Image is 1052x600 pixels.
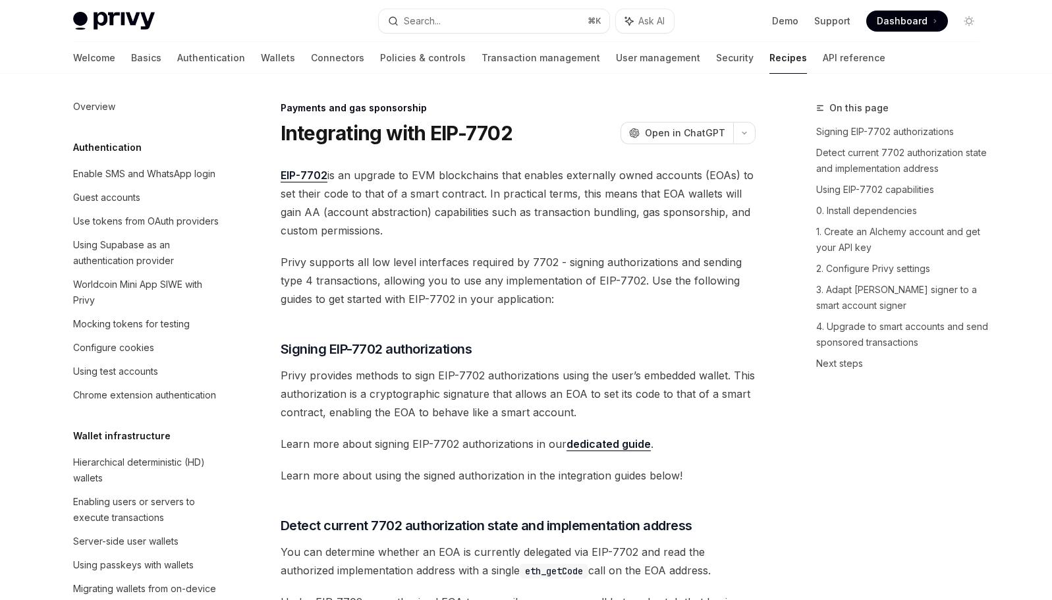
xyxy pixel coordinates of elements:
h1: Integrating with EIP-7702 [281,121,512,145]
h5: Authentication [73,140,142,155]
button: Search...⌘K [379,9,609,33]
a: 0. Install dependencies [816,200,990,221]
a: Server-side user wallets [63,530,231,553]
img: light logo [73,12,155,30]
a: Using passkeys with wallets [63,553,231,577]
span: ⌘ K [588,16,601,26]
a: Hierarchical deterministic (HD) wallets [63,450,231,490]
span: is an upgrade to EVM blockchains that enables externally owned accounts (EOAs) to set their code ... [281,166,756,240]
a: User management [616,42,700,74]
button: Toggle dark mode [958,11,980,32]
div: Configure cookies [73,340,154,356]
a: Wallets [261,42,295,74]
a: Dashboard [866,11,948,32]
a: 1. Create an Alchemy account and get your API key [816,221,990,258]
div: Server-side user wallets [73,533,179,549]
a: Recipes [769,42,807,74]
a: API reference [823,42,885,74]
a: 2. Configure Privy settings [816,258,990,279]
a: Support [814,14,850,28]
a: Basics [131,42,161,74]
a: Configure cookies [63,336,231,360]
a: Enable SMS and WhatsApp login [63,162,231,186]
div: Enabling users or servers to execute transactions [73,494,223,526]
a: Welcome [73,42,115,74]
a: EIP-7702 [281,169,327,182]
a: Overview [63,95,231,119]
a: Security [716,42,754,74]
div: Search... [404,13,441,29]
span: Privy supports all low level interfaces required by 7702 - signing authorizations and sending typ... [281,253,756,308]
h5: Wallet infrastructure [73,428,171,444]
div: Guest accounts [73,190,140,205]
a: Use tokens from OAuth providers [63,209,231,233]
a: 3. Adapt [PERSON_NAME] signer to a smart account signer [816,279,990,316]
div: Worldcoin Mini App SIWE with Privy [73,277,223,308]
span: Detect current 7702 authorization state and implementation address [281,516,692,535]
a: Signing EIP-7702 authorizations [816,121,990,142]
div: Using test accounts [73,364,158,379]
a: Next steps [816,353,990,374]
a: Using test accounts [63,360,231,383]
button: Open in ChatGPT [621,122,733,144]
div: Hierarchical deterministic (HD) wallets [73,454,223,486]
div: Use tokens from OAuth providers [73,213,219,229]
span: Ask AI [638,14,665,28]
button: Ask AI [616,9,674,33]
a: Using EIP-7702 capabilities [816,179,990,200]
a: Mocking tokens for testing [63,312,231,336]
div: Mocking tokens for testing [73,316,190,332]
a: Worldcoin Mini App SIWE with Privy [63,273,231,312]
a: Chrome extension authentication [63,383,231,407]
div: Overview [73,99,115,115]
span: Dashboard [877,14,927,28]
code: eth_getCode [520,564,588,578]
span: Learn more about using the signed authorization in the integration guides below! [281,466,756,485]
a: Demo [772,14,798,28]
span: Open in ChatGPT [645,126,725,140]
a: Using Supabase as an authentication provider [63,233,231,273]
a: Enabling users or servers to execute transactions [63,490,231,530]
div: Payments and gas sponsorship [281,101,756,115]
div: Using Supabase as an authentication provider [73,237,223,269]
a: 4. Upgrade to smart accounts and send sponsored transactions [816,316,990,353]
span: Learn more about signing EIP-7702 authorizations in our . [281,435,756,453]
a: Authentication [177,42,245,74]
a: Guest accounts [63,186,231,209]
div: Chrome extension authentication [73,387,216,403]
a: Transaction management [482,42,600,74]
a: Policies & controls [380,42,466,74]
a: Connectors [311,42,364,74]
span: Privy provides methods to sign EIP-7702 authorizations using the user’s embedded wallet. This aut... [281,366,756,422]
span: On this page [829,100,889,116]
a: Detect current 7702 authorization state and implementation address [816,142,990,179]
div: Using passkeys with wallets [73,557,194,573]
a: dedicated guide [567,437,651,451]
span: You can determine whether an EOA is currently delegated via EIP-7702 and read the authorized impl... [281,543,756,580]
span: Signing EIP-7702 authorizations [281,340,472,358]
div: Enable SMS and WhatsApp login [73,166,215,182]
